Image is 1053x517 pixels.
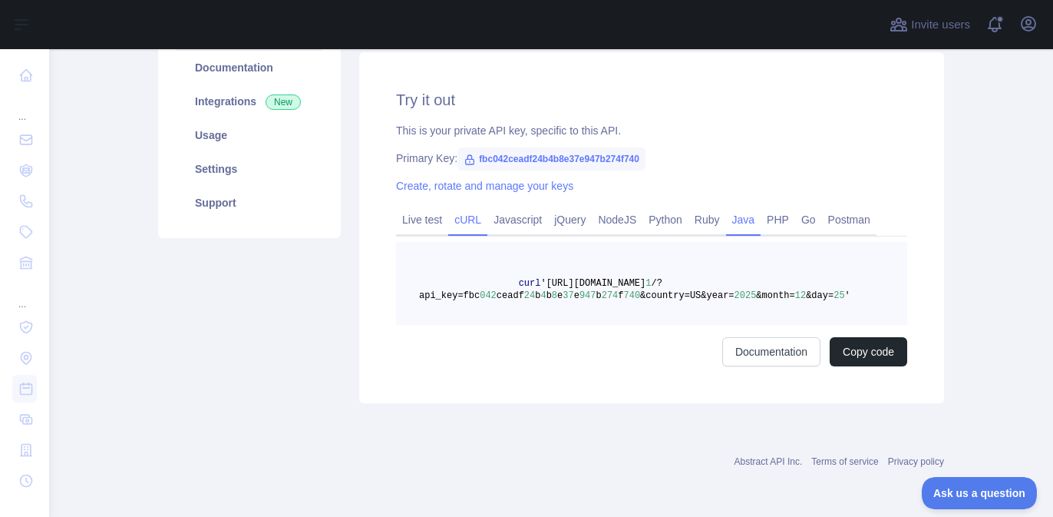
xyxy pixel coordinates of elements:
span: 042 [480,290,497,301]
div: ... [12,92,37,123]
span: fbc042ceadf24b4b8e37e947b274f740 [457,147,645,171]
a: NodeJS [592,207,642,232]
a: Ruby [688,207,726,232]
button: Invite users [886,12,973,37]
span: 12 [795,290,806,301]
a: PHP [761,207,795,232]
a: Documentation [722,337,820,366]
a: Javascript [487,207,548,232]
span: 24 [524,290,535,301]
span: b [546,290,552,301]
a: Abstract API Inc. [734,456,803,467]
span: 947 [579,290,596,301]
span: 8 [552,290,557,301]
a: jQuery [548,207,592,232]
a: Postman [822,207,876,232]
div: ... [12,280,37,310]
a: Java [726,207,761,232]
a: Terms of service [811,456,878,467]
span: &day= [806,290,833,301]
span: 1 [645,278,651,289]
h2: Try it out [396,89,907,111]
a: Documentation [177,51,322,85]
span: ceadf [497,290,524,301]
a: Settings [177,152,322,186]
button: Copy code [830,337,907,366]
span: &month= [756,290,794,301]
span: 274 [602,290,619,301]
a: Usage [177,118,322,152]
span: 37 [563,290,573,301]
a: Python [642,207,688,232]
span: '[URL][DOMAIN_NAME] [540,278,645,289]
span: ' [845,290,850,301]
a: Go [795,207,822,232]
iframe: Toggle Customer Support [922,477,1038,509]
span: b [535,290,540,301]
a: Live test [396,207,448,232]
a: Support [177,186,322,220]
span: 4 [540,290,546,301]
span: e [574,290,579,301]
span: 740 [624,290,641,301]
div: Primary Key: [396,151,907,166]
span: &country=US&year= [640,290,734,301]
a: Create, rotate and manage your keys [396,180,573,192]
span: Invite users [911,16,970,34]
a: Integrations New [177,85,322,118]
div: This is your private API key, specific to this API. [396,123,907,138]
span: 2025 [734,290,757,301]
span: 25 [833,290,844,301]
span: f [618,290,623,301]
a: Privacy policy [888,456,944,467]
span: curl [519,278,541,289]
span: e [557,290,563,301]
a: cURL [448,207,487,232]
span: New [266,94,301,110]
span: b [596,290,601,301]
